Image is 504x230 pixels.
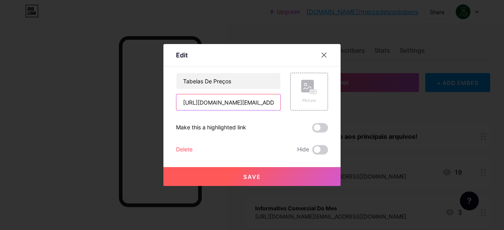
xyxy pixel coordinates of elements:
[176,94,280,110] input: URL
[243,173,261,180] span: Save
[297,145,309,155] span: Hide
[176,123,246,132] div: Make this a highlighted link
[301,98,317,103] div: Picture
[163,167,341,186] button: Save
[176,50,188,60] div: Edit
[176,145,193,155] div: Delete
[176,73,280,89] input: Title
